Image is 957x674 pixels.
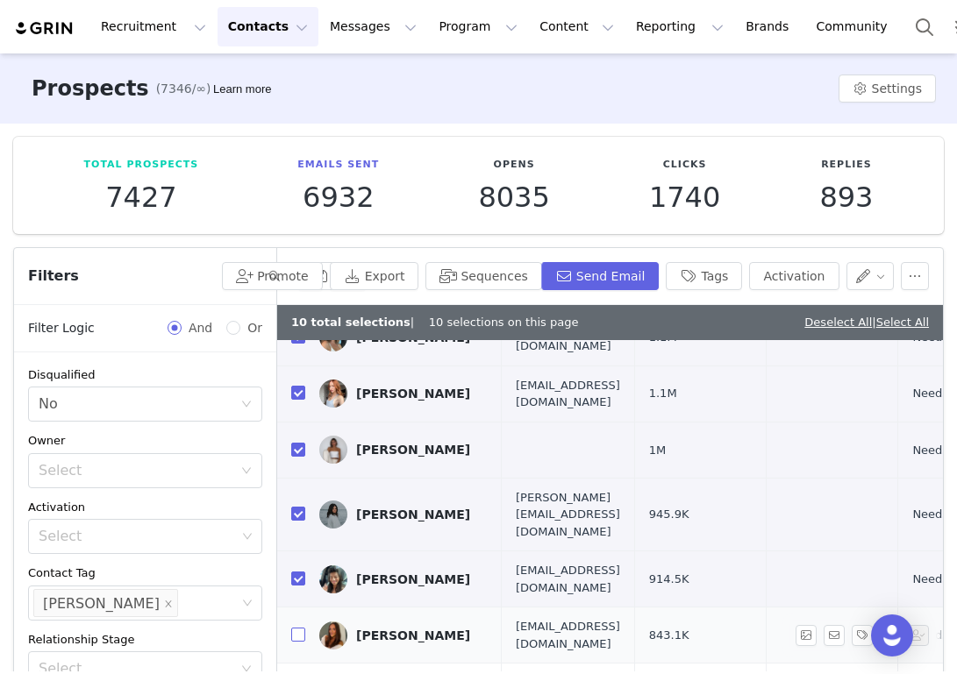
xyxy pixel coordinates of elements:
p: Replies [819,158,873,173]
p: Clicks [649,158,720,173]
div: | 10 selections on this page [291,314,578,331]
div: [PERSON_NAME] [356,572,470,586]
span: (7346/∞) [156,80,211,98]
p: 893 [819,181,873,213]
a: [PERSON_NAME] [319,436,488,464]
li: Carly Arebalo [33,589,178,617]
button: Activation [749,262,839,290]
img: addb49ab-768b-41a3-ba51-e0a481a534c3.jpg [319,436,347,464]
div: Contact Tag [28,564,262,582]
div: [PERSON_NAME] [356,443,470,457]
p: Emails Sent [297,158,379,173]
img: 01d9bf19-d07b-4244-85d5-4668ada0e2da.jpg [319,621,347,649]
span: Filters [28,266,79,287]
p: 7427 [84,181,199,213]
span: And [182,319,219,337]
div: Select [39,528,236,545]
div: [PERSON_NAME] [356,507,470,521]
p: Total Prospects [84,158,199,173]
span: 843.1K [649,627,689,644]
button: Content [529,7,625,46]
div: Relationship Stage [28,631,262,649]
button: Messages [319,7,427,46]
a: [PERSON_NAME] [319,621,488,649]
div: Disqualified [28,366,262,384]
p: 1740 [649,181,720,213]
span: Send Email [824,625,852,646]
img: a30c8c99-5995-4a64-a4bb-5798f5caba84.jpg [319,380,347,408]
div: [PERSON_NAME] [43,590,160,618]
a: Deselect All [804,316,872,329]
button: Send Email [541,262,660,290]
i: icon: down [241,465,252,478]
span: [PERSON_NAME][EMAIL_ADDRESS][DOMAIN_NAME] [516,489,620,541]
a: Select All [876,316,929,329]
div: Activation [28,499,262,516]
button: Settings [839,74,936,103]
div: [PERSON_NAME] [356,628,470,642]
p: 6932 [297,181,379,213]
p: Opens [478,158,549,173]
div: Owner [28,432,262,450]
span: 1.1M [649,385,677,402]
div: [PERSON_NAME] [356,387,470,401]
button: Contacts [218,7,318,46]
div: Tooltip anchor [210,81,275,98]
span: 914.5K [649,571,689,588]
i: icon: down [242,531,253,543]
h3: Prospects [32,73,149,104]
button: Reporting [625,7,734,46]
button: Program [428,7,528,46]
span: [EMAIL_ADDRESS][DOMAIN_NAME] [516,562,620,596]
a: [PERSON_NAME] [319,565,488,593]
span: Filter Logic [28,319,95,337]
div: Open Intercom Messenger [871,614,913,656]
div: Select [39,462,232,479]
i: icon: search [268,270,281,282]
button: Tags [666,262,742,290]
a: [PERSON_NAME] [319,500,488,529]
a: [PERSON_NAME] [319,380,488,408]
i: icon: close [164,599,173,609]
div: No [39,387,58,421]
button: Export [330,262,419,290]
p: 8035 [478,181,549,213]
a: Community [806,7,906,46]
span: [EMAIL_ADDRESS][DOMAIN_NAME] [516,618,620,652]
img: 97308719-2922-4a1a-bd65-62de90275db9.jpg [319,565,347,593]
button: Promote [222,262,323,290]
span: [EMAIL_ADDRESS][DOMAIN_NAME] [516,377,620,411]
span: Or [240,319,262,337]
button: Recruitment [90,7,217,46]
button: Search [905,7,944,46]
span: 945.9K [649,506,689,523]
span: 1M [649,442,667,459]
button: Sequences [425,262,541,290]
img: 7344c7c6-1a6f-4b47-9505-97cfbd971c68.jpg [319,500,347,529]
img: grin logo [14,20,75,37]
a: Brands [735,7,804,46]
b: 10 total selections [291,316,411,329]
span: | [872,316,929,329]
